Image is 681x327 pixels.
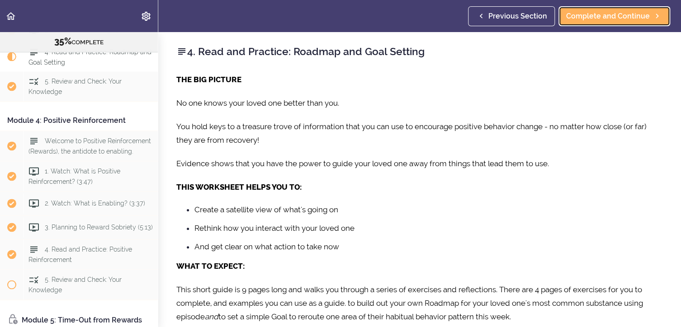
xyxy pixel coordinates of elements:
strong: WHAT TO EXPECT: [176,262,245,271]
div: COMPLETE [11,36,147,47]
em: and [205,312,218,321]
h2: 4. Read and Practice: Roadmap and Goal Setting [176,44,663,59]
span: And get clear on what action to take now [194,242,339,251]
strong: THIS WORKSHEET HELPS YOU TO: [176,182,302,192]
svg: Settings Menu [141,11,151,22]
span: 4. Read and Practice: Positive Reinforcement [28,246,132,263]
strong: THE BIG PICTURE [176,75,241,84]
span: 1. Watch: What is Positive Reinforcement? (3:47) [28,168,120,185]
a: Previous Section [468,6,555,26]
span: 5. Review and Check: Your Knowledge [28,78,122,95]
span: This short guide is 9 pages long and walks you through a series of exercises and reflections. The... [176,285,643,321]
span: 3. Planning to Reward Sobriety (5:13) [45,224,153,231]
a: Complete and Continue [558,6,670,26]
span: No one knows your loved one better than you. [176,98,339,107]
span: Previous Section [488,11,547,22]
svg: Back to course curriculum [5,11,16,22]
span: 35% [54,36,71,47]
span: Create a satellite view of what's going on [194,205,338,214]
span: Evidence shows that you have the power to guide your loved one away from things that lead them to... [176,159,549,168]
span: Complete and Continue [566,11,650,22]
span: You hold keys to a treasure trove of information that you can use to encourage positive behavior ... [176,122,647,145]
span: 5. Review and Check: Your Knowledge [28,276,122,294]
span: 2. Watch: What is Enabling? (3:37) [45,200,145,207]
span: Rethink how you interact with your loved one [194,224,355,233]
span: to set a simple Goal to reroute one area of their habitual behavior pattern this week. [218,312,511,321]
span: Welcome to Positive Reinforcement (Rewards), the antidote to enabling. [28,137,151,155]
